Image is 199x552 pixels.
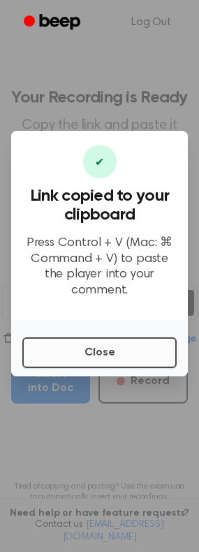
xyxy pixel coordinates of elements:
a: Log Out [117,6,185,39]
p: Press Control + V (Mac: ⌘ Command + V) to paste the player into your comment. [22,236,177,298]
div: ✔ [83,145,117,178]
h3: Link copied to your clipboard [22,187,177,224]
a: Beep [14,9,93,36]
button: Close [22,337,177,368]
